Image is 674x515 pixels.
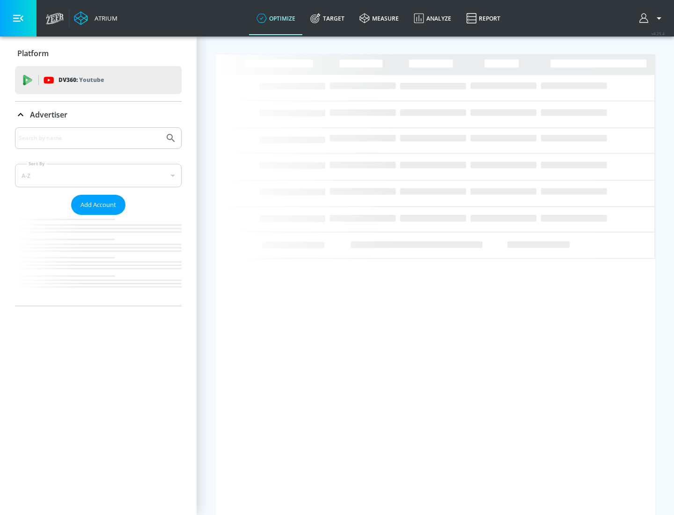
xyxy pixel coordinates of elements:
[17,48,49,59] p: Platform
[27,161,47,167] label: Sort By
[406,1,459,35] a: Analyze
[74,11,117,25] a: Atrium
[79,75,104,85] p: Youtube
[249,1,303,35] a: optimize
[352,1,406,35] a: measure
[30,110,67,120] p: Advertiser
[15,40,182,66] div: Platform
[459,1,508,35] a: Report
[81,199,116,210] span: Add Account
[15,102,182,128] div: Advertiser
[59,75,104,85] p: DV360:
[15,164,182,187] div: A-Z
[15,66,182,94] div: DV360: Youtube
[15,215,182,306] nav: list of Advertiser
[303,1,352,35] a: Target
[19,132,161,144] input: Search by name
[15,127,182,306] div: Advertiser
[91,14,117,22] div: Atrium
[652,31,665,36] span: v 4.25.4
[71,195,125,215] button: Add Account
